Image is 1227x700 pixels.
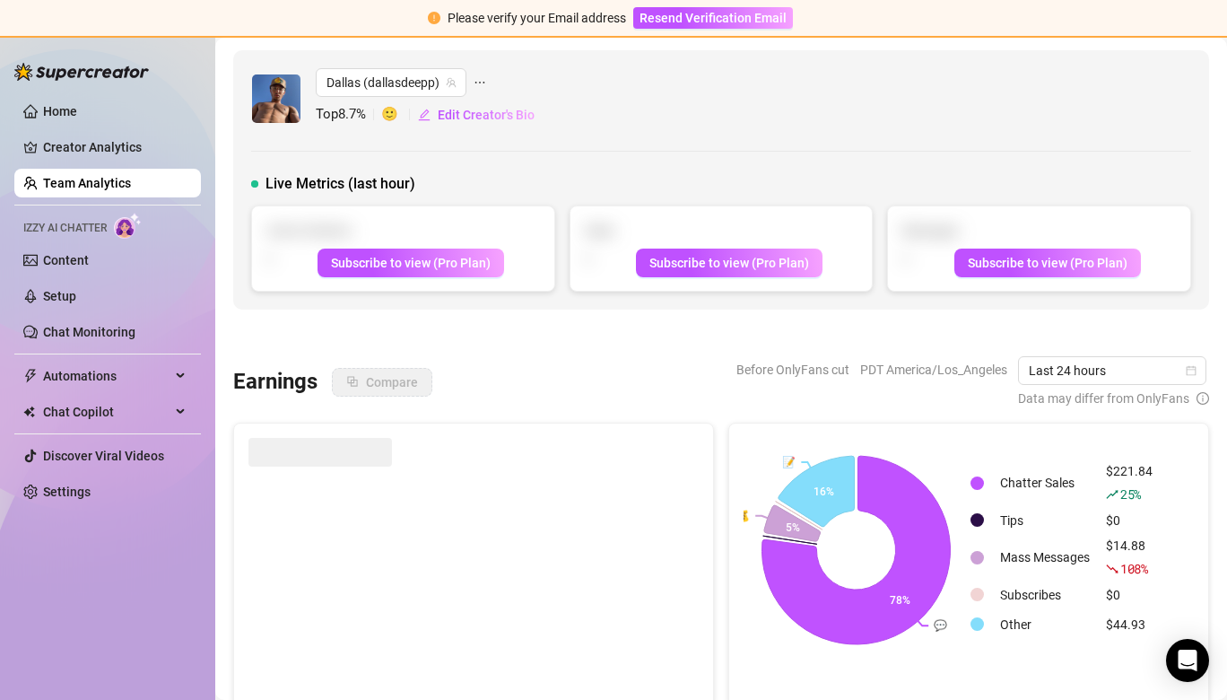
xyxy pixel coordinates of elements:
[1106,563,1118,575] span: fall
[326,69,456,96] span: Dallas (dallasdeepp)
[43,253,89,267] a: Content
[993,581,1097,608] td: Subscribes
[446,77,457,88] span: team
[1186,365,1197,376] span: calendar
[43,325,135,339] a: Chat Monitoring
[636,249,822,277] button: Subscribe to view (Pro Plan)
[736,509,750,522] text: 💰
[860,356,1007,383] span: PDT America/Los_Angeles
[1197,389,1209,408] span: info-circle
[43,362,170,390] span: Automations
[1120,486,1141,503] span: 25 %
[43,104,77,118] a: Home
[331,256,491,270] span: Subscribe to view (Pro Plan)
[23,220,107,237] span: Izzy AI Chatter
[1120,560,1148,577] span: 108 %
[782,455,796,468] text: 📝
[1106,536,1153,579] div: $14.88
[381,104,417,126] span: 🙂
[1166,639,1209,682] div: Open Intercom Messenger
[1106,511,1153,530] div: $0
[736,356,849,383] span: Before OnlyFans cut
[316,104,381,126] span: Top 8.7 %
[438,108,535,122] span: Edit Creator's Bio
[332,368,432,397] button: Compare
[43,289,76,303] a: Setup
[934,618,947,632] text: 💬
[993,461,1097,504] td: Chatter Sales
[43,485,91,499] a: Settings
[428,12,440,24] span: exclamation-circle
[43,176,131,190] a: Team Analytics
[23,406,35,418] img: Chat Copilot
[114,213,142,239] img: AI Chatter
[1018,389,1189,408] span: Data may differ from OnlyFans
[993,536,1097,579] td: Mass Messages
[318,249,504,277] button: Subscribe to view (Pro Plan)
[43,133,187,162] a: Creator Analytics
[23,369,38,383] span: thunderbolt
[448,8,626,28] div: Please verify your Email address
[649,256,809,270] span: Subscribe to view (Pro Plan)
[14,63,149,81] img: logo-BBDzfeDw.svg
[417,101,535,129] button: Edit Creator's Bio
[43,449,164,463] a: Discover Viral Videos
[265,173,415,195] span: Live Metrics (last hour)
[640,11,787,25] span: Resend Verification Email
[993,610,1097,638] td: Other
[252,74,300,123] img: Dallas
[233,368,318,397] h3: Earnings
[968,256,1127,270] span: Subscribe to view (Pro Plan)
[1106,488,1118,501] span: rise
[474,68,486,97] span: ellipsis
[633,7,793,29] button: Resend Verification Email
[1106,461,1153,504] div: $221.84
[1106,615,1153,634] div: $44.93
[993,506,1097,534] td: Tips
[418,109,431,121] span: edit
[1106,585,1153,605] div: $0
[954,249,1141,277] button: Subscribe to view (Pro Plan)
[1029,357,1196,384] span: Last 24 hours
[43,398,170,426] span: Chat Copilot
